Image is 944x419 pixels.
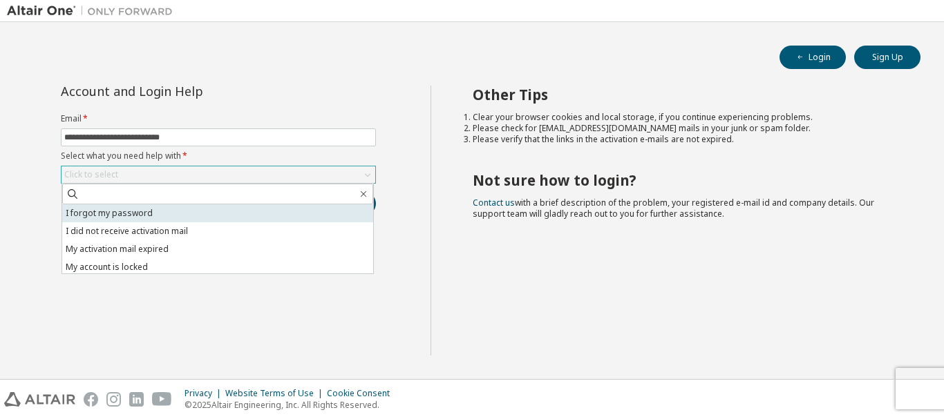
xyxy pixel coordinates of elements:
img: instagram.svg [106,392,121,407]
p: © 2025 Altair Engineering, Inc. All Rights Reserved. [185,399,398,411]
div: Cookie Consent [327,388,398,399]
li: Clear your browser cookies and local storage, if you continue experiencing problems. [473,112,896,123]
div: Website Terms of Use [225,388,327,399]
button: Sign Up [854,46,921,69]
li: Please verify that the links in the activation e-mails are not expired. [473,134,896,145]
li: I forgot my password [62,204,373,222]
img: linkedin.svg [129,392,144,407]
div: Click to select [62,166,375,183]
button: Login [780,46,846,69]
label: Select what you need help with [61,150,376,162]
li: Please check for [EMAIL_ADDRESS][DOMAIN_NAME] mails in your junk or spam folder. [473,123,896,134]
div: Privacy [185,388,225,399]
div: Account and Login Help [61,86,313,97]
img: facebook.svg [84,392,98,407]
a: Contact us [473,197,515,208]
span: with a brief description of the problem, your registered e-mail id and company details. Our suppo... [473,197,874,220]
img: Altair One [7,4,180,18]
img: altair_logo.svg [4,392,75,407]
img: youtube.svg [152,392,172,407]
div: Click to select [64,169,118,180]
h2: Not sure how to login? [473,171,896,189]
label: Email [61,113,376,124]
h2: Other Tips [473,86,896,104]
